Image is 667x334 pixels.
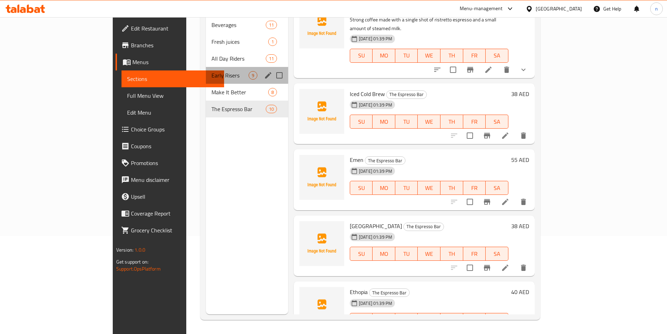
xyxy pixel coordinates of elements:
[266,106,277,113] span: 10
[463,195,477,209] span: Select to update
[440,247,463,261] button: TH
[515,259,532,276] button: delete
[350,181,373,195] button: SU
[501,131,509,140] a: Edit menu item
[350,313,373,327] button: SU
[463,181,486,195] button: FR
[206,84,288,101] div: Make It Better8
[350,287,368,297] span: Ethopia
[116,245,133,254] span: Version:
[350,155,363,165] span: Emen
[486,115,508,129] button: SA
[398,249,415,259] span: TU
[206,33,288,50] div: Fresh juices1
[211,105,265,113] span: The Espresso Bar
[443,50,460,61] span: TH
[356,168,395,175] span: [DATE] 01:39 PM
[206,14,288,120] nav: Menu sections
[429,61,446,78] button: sort-choices
[488,50,506,61] span: SA
[395,49,418,63] button: TU
[418,115,440,129] button: WE
[479,193,495,210] button: Branch-specific-item
[486,181,508,195] button: SA
[131,24,218,33] span: Edit Restaurant
[131,142,218,150] span: Coupons
[460,5,503,13] div: Menu-management
[299,89,344,134] img: Iced Cold Brew
[211,54,265,63] div: All Day Riders
[398,183,415,193] span: TU
[418,49,440,63] button: WE
[268,88,277,96] div: items
[463,115,486,129] button: FR
[479,259,495,276] button: Branch-specific-item
[350,221,402,231] span: [GEOGRAPHIC_DATA]
[466,183,483,193] span: FR
[116,37,224,54] a: Branches
[418,181,440,195] button: WE
[404,223,444,231] span: The Espresso Bar
[353,50,370,61] span: SU
[353,183,370,193] span: SU
[418,247,440,261] button: WE
[116,155,224,171] a: Promotions
[249,72,257,79] span: 9
[350,247,373,261] button: SU
[511,221,529,231] h6: 38 AED
[421,249,438,259] span: WE
[421,183,438,193] span: WE
[515,61,532,78] button: show more
[116,138,224,155] a: Coupons
[484,66,493,74] a: Edit menu item
[463,49,486,63] button: FR
[365,157,405,165] span: The Espresso Bar
[395,247,418,261] button: TU
[206,67,288,84] div: Early Risers9edit
[131,159,218,167] span: Promotions
[440,49,463,63] button: TH
[127,91,218,100] span: Full Menu View
[299,155,344,200] img: Emen
[373,115,395,129] button: MO
[127,108,218,117] span: Edit Menu
[116,171,224,188] a: Menu disclaimer
[536,5,582,13] div: [GEOGRAPHIC_DATA]
[440,313,463,327] button: TH
[268,38,277,46] div: items
[131,176,218,184] span: Menu disclaimer
[211,88,268,96] span: Make It Better
[373,49,395,63] button: MO
[269,39,277,45] span: 1
[511,89,529,99] h6: 38 AED
[466,249,483,259] span: FR
[299,221,344,266] img: Costa rica
[486,247,508,261] button: SA
[479,127,495,144] button: Branch-specific-item
[486,49,508,63] button: SA
[299,4,344,48] img: Piccolo
[498,61,515,78] button: delete
[488,249,506,259] span: SA
[263,70,273,81] button: edit
[266,22,277,28] span: 11
[511,155,529,165] h6: 55 AED
[211,38,268,46] span: Fresh juices
[398,50,415,61] span: TU
[116,54,224,70] a: Menus
[486,313,508,327] button: SA
[387,90,426,98] span: The Espresso Bar
[350,49,373,63] button: SU
[365,156,405,165] div: The Espresso Bar
[350,15,508,33] p: Strong coffee made with a single shot of ristretto espresso and a small amount of steamed milk.
[386,90,427,99] div: The Espresso Bar
[373,181,395,195] button: MO
[375,249,392,259] span: MO
[369,289,409,297] span: The Espresso Bar
[353,249,370,259] span: SU
[121,70,224,87] a: Sections
[116,222,224,239] a: Grocery Checklist
[121,87,224,104] a: Full Menu View
[356,35,395,42] span: [DATE] 01:39 PM
[299,287,344,332] img: Ethopia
